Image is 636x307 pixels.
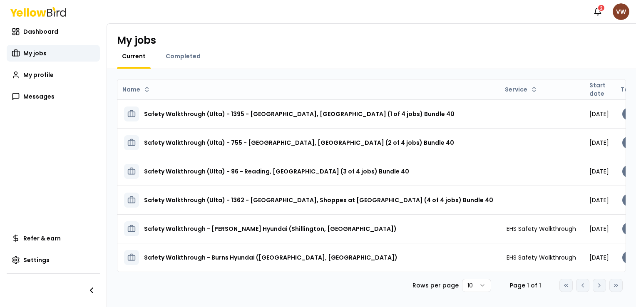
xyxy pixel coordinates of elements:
[504,281,546,290] div: Page 1 of 1
[7,88,100,105] a: Messages
[7,45,100,62] a: My jobs
[622,108,635,120] div: 0
[589,139,609,147] span: [DATE]
[23,27,58,36] span: Dashboard
[589,3,606,20] button: 2
[23,92,55,101] span: Messages
[589,253,609,262] span: [DATE]
[622,223,635,235] div: 0
[144,164,409,179] h3: Safety Walkthrough (Ulta) - 96 - Reading, [GEOGRAPHIC_DATA] (3 of 4 jobs) Bundle 40
[622,136,635,149] div: 0
[622,165,635,178] div: 0
[144,135,454,150] h3: Safety Walkthrough (Ulta) - 755 - [GEOGRAPHIC_DATA], [GEOGRAPHIC_DATA] (2 of 4 jobs) Bundle 40
[589,196,609,204] span: [DATE]
[119,83,154,96] button: Name
[7,252,100,268] a: Settings
[144,106,455,121] h3: Safety Walkthrough (Ulta) - 1395 - [GEOGRAPHIC_DATA], [GEOGRAPHIC_DATA] (1 of 4 jobs) Bundle 40
[144,221,397,236] h3: Safety Walkthrough - [PERSON_NAME] Hyundai (Shillington, [GEOGRAPHIC_DATA])
[589,225,609,233] span: [DATE]
[144,250,397,265] h3: Safety Walkthrough - Burns Hyundai ([GEOGRAPHIC_DATA], [GEOGRAPHIC_DATA])
[117,52,151,60] a: Current
[161,52,206,60] a: Completed
[122,52,146,60] span: Current
[502,83,541,96] button: Service
[507,225,576,233] span: EHS Safety Walkthrough
[23,49,47,57] span: My jobs
[507,253,576,262] span: EHS Safety Walkthrough
[7,23,100,40] a: Dashboard
[122,85,140,94] span: Name
[7,67,100,83] a: My profile
[7,230,100,247] a: Refer & earn
[23,256,50,264] span: Settings
[505,85,527,94] span: Service
[144,193,493,208] h3: Safety Walkthrough (Ulta) - 1362 - [GEOGRAPHIC_DATA], Shoppes at [GEOGRAPHIC_DATA] (4 of 4 jobs) ...
[117,34,156,47] h1: My jobs
[622,251,635,264] div: 0
[23,234,61,243] span: Refer & earn
[622,194,635,206] div: 0
[613,3,629,20] span: VW
[23,71,54,79] span: My profile
[589,167,609,176] span: [DATE]
[166,52,201,60] span: Completed
[412,281,459,290] p: Rows per page
[589,110,609,118] span: [DATE]
[597,4,605,12] div: 2
[583,79,616,99] th: Start date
